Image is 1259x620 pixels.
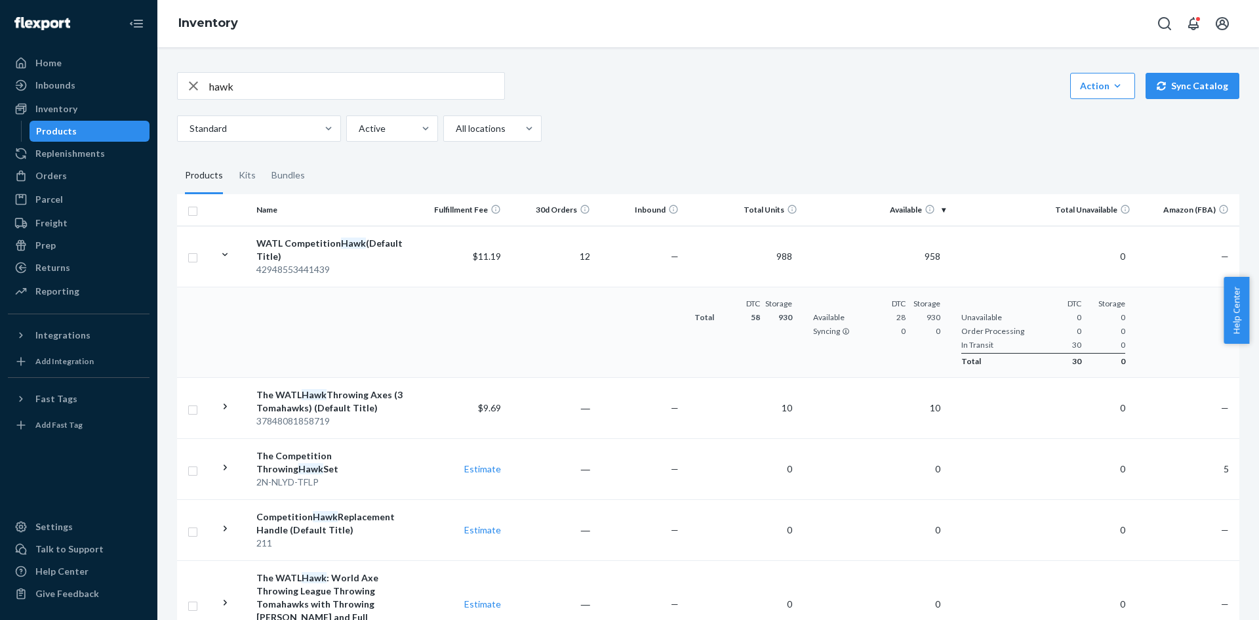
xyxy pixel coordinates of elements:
[1043,312,1082,323] span: 0
[694,312,734,323] span: Total
[36,125,77,138] div: Products
[765,312,792,323] span: 930
[209,73,504,99] input: Search inventory by name or sku
[1136,194,1239,226] th: Amazon (FBA)
[813,312,871,323] span: Available
[14,17,70,30] img: Flexport logo
[35,79,75,92] div: Inbounds
[35,102,77,115] div: Inventory
[951,194,1136,226] th: Total Unavailable
[454,122,456,135] input: All locations
[1087,325,1125,337] span: 0
[961,325,1038,337] span: Order Processing
[35,56,62,70] div: Home
[8,189,150,210] a: Parcel
[911,312,940,323] span: 930
[35,356,94,367] div: Add Integration
[8,257,150,278] a: Returns
[313,511,338,522] em: Hawk
[8,98,150,119] a: Inventory
[30,121,150,142] a: Products
[919,251,946,262] span: 958
[256,476,412,489] div: 2N-NLYD-TFLP
[8,561,150,582] a: Help Center
[925,402,946,413] span: 10
[671,463,679,474] span: —
[464,463,501,474] a: Estimate
[35,169,67,182] div: Orders
[8,52,150,73] a: Home
[930,598,946,610] span: 0
[782,598,797,610] span: 0
[671,598,679,610] span: —
[506,438,595,499] td: ―
[8,213,150,234] a: Freight
[930,524,946,535] span: 0
[8,325,150,346] button: Integrations
[671,402,679,413] span: —
[782,524,797,535] span: 0
[765,298,792,309] div: Storage
[35,239,56,252] div: Prep
[35,147,105,160] div: Replenishments
[464,598,501,610] a: Estimate
[671,251,679,262] span: —
[1080,79,1125,93] div: Action
[1209,10,1235,37] button: Open account menu
[8,583,150,604] button: Give Feedback
[877,312,906,323] span: 28
[1087,312,1125,323] span: 0
[239,157,256,194] div: Kits
[8,415,150,436] a: Add Fast Tag
[256,415,412,428] div: 37848081858719
[35,285,79,298] div: Reporting
[8,75,150,96] a: Inbounds
[418,194,506,226] th: Fulfillment Fee
[256,263,412,276] div: 42948553441439
[478,402,501,413] span: $9.69
[1070,73,1135,99] button: Action
[185,157,223,194] div: Products
[8,539,150,560] button: Talk to Support
[671,524,679,535] span: —
[506,499,595,560] td: ―
[506,194,595,226] th: 30d Orders
[930,463,946,474] span: 0
[1043,325,1082,337] span: 0
[35,217,68,230] div: Freight
[1087,339,1125,350] span: 0
[1115,402,1130,413] span: 0
[8,351,150,372] a: Add Integration
[341,238,366,249] em: Hawk
[35,565,89,578] div: Help Center
[8,235,150,256] a: Prep
[1221,524,1229,535] span: —
[256,537,412,550] div: 211
[776,402,797,413] span: 10
[1043,356,1082,367] span: 30
[1224,277,1249,344] button: Help Center
[35,587,99,600] div: Give Feedback
[188,122,190,135] input: Standard
[782,463,797,474] span: 0
[961,339,1038,350] span: In Transit
[302,389,327,400] em: Hawk
[877,325,906,337] span: 0
[35,419,83,430] div: Add Fast Tag
[123,10,150,37] button: Close Navigation
[302,572,327,583] em: Hawk
[357,122,359,135] input: Active
[740,312,760,323] span: 58
[813,325,871,337] span: Syncing
[771,251,797,262] span: 988
[803,194,951,226] th: Available
[911,325,940,337] span: 0
[1043,298,1082,309] div: DTC
[256,237,412,263] div: WATL Competition (Default Title)
[35,193,63,206] div: Parcel
[8,388,150,409] button: Fast Tags
[35,329,90,342] div: Integrations
[1043,339,1082,350] span: 30
[740,298,760,309] div: DTC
